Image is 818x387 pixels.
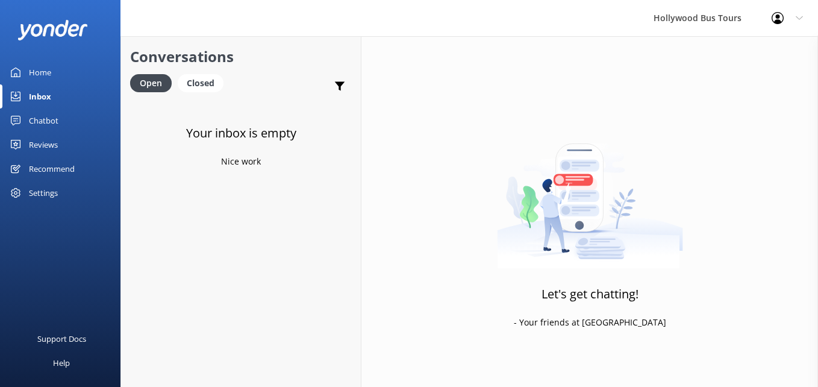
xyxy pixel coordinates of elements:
[53,351,70,375] div: Help
[542,285,638,304] h3: Let's get chatting!
[178,76,229,89] a: Closed
[37,327,86,351] div: Support Docs
[29,157,75,181] div: Recommend
[29,60,51,84] div: Home
[221,155,261,168] p: Nice work
[29,109,58,133] div: Chatbot
[130,74,172,92] div: Open
[130,45,352,68] h2: Conversations
[497,118,683,269] img: artwork of a man stealing a conversation from at giant smartphone
[186,124,296,143] h3: Your inbox is empty
[29,84,51,109] div: Inbox
[514,316,666,329] p: - Your friends at [GEOGRAPHIC_DATA]
[130,76,178,89] a: Open
[29,133,58,157] div: Reviews
[178,74,223,92] div: Closed
[29,181,58,205] div: Settings
[18,20,87,40] img: yonder-white-logo.png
